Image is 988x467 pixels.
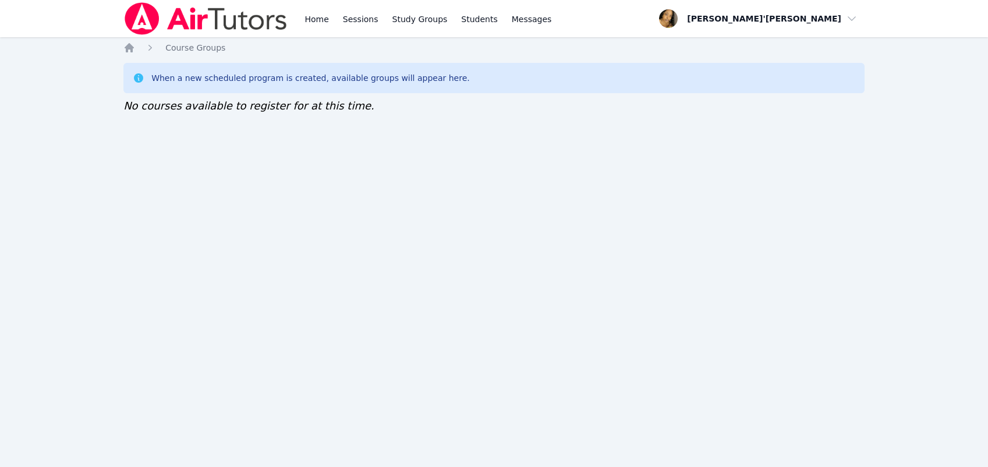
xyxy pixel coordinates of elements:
[123,42,865,54] nav: Breadcrumb
[165,43,225,52] span: Course Groups
[512,13,552,25] span: Messages
[123,2,288,35] img: Air Tutors
[151,72,470,84] div: When a new scheduled program is created, available groups will appear here.
[165,42,225,54] a: Course Groups
[123,100,374,112] span: No courses available to register for at this time.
